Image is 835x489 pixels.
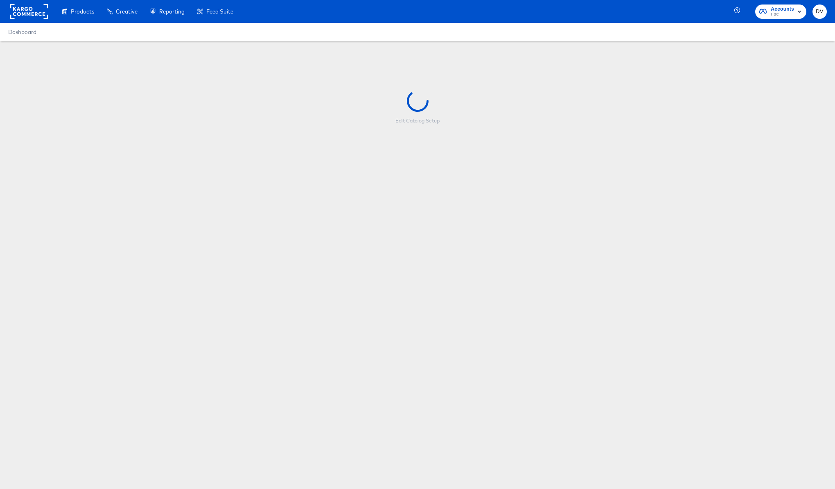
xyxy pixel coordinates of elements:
span: DV [816,7,824,16]
a: Dashboard [8,29,36,35]
button: DV [812,5,827,19]
span: Reporting [159,8,185,15]
button: AccountsHBC [755,5,806,19]
span: Accounts [771,5,794,14]
div: Edit Catalog Setup [395,118,440,124]
span: HBC [771,11,794,18]
span: Products [71,8,94,15]
span: Creative [116,8,138,15]
span: Feed Suite [206,8,233,15]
